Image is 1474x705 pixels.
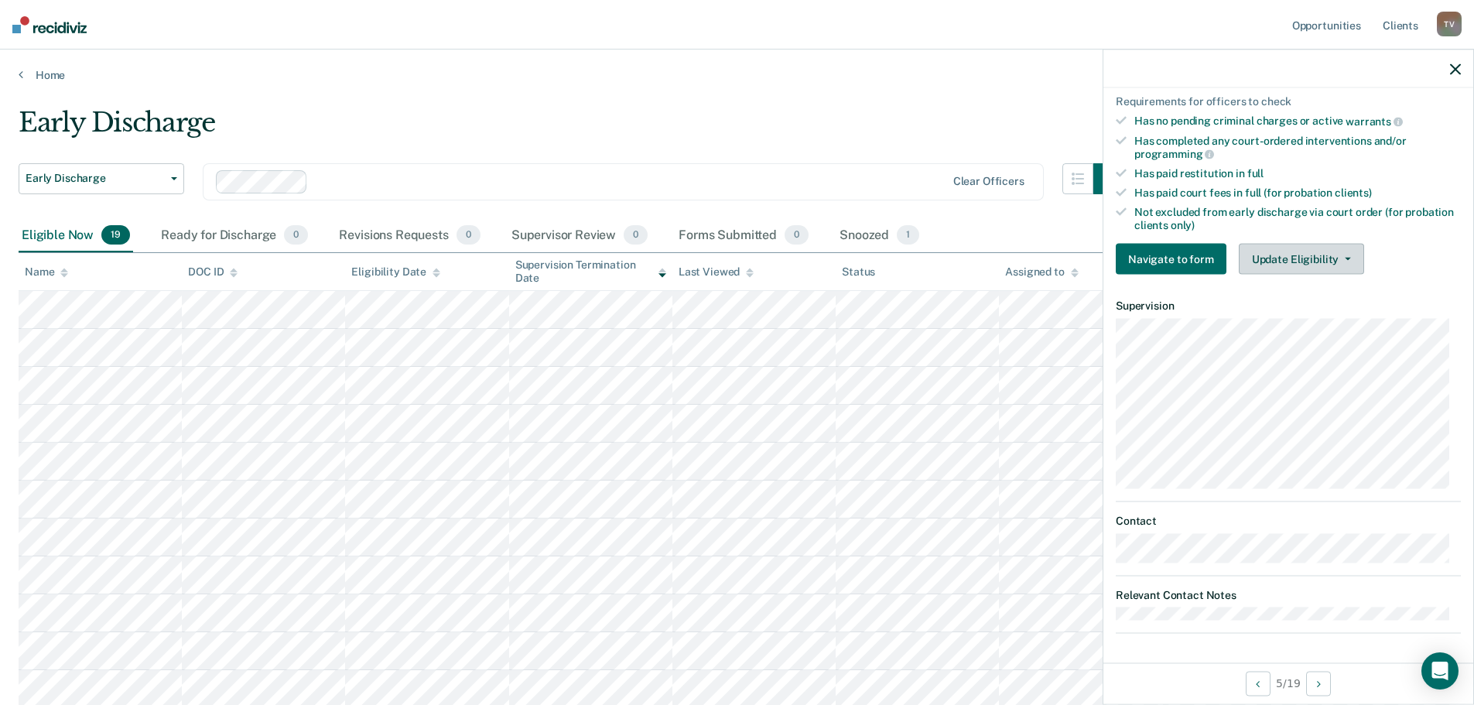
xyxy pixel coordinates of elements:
div: Has paid restitution in [1134,167,1461,180]
button: Previous Opportunity [1246,671,1271,696]
div: Has completed any court-ordered interventions and/or [1134,134,1461,160]
button: Navigate to form [1116,244,1226,275]
div: Revisions Requests [336,219,483,253]
div: Requirements for officers to check [1116,95,1461,108]
div: DOC ID [188,265,238,279]
button: Update Eligibility [1239,244,1364,275]
a: Home [19,68,1455,82]
div: Clear officers [953,175,1024,188]
div: Status [842,265,875,279]
div: Has no pending criminal charges or active [1134,115,1461,128]
dt: Supervision [1116,299,1461,313]
span: full [1247,167,1264,180]
span: programming [1134,148,1214,160]
div: Assigned to [1005,265,1078,279]
div: Snoozed [836,219,922,253]
div: Name [25,265,68,279]
div: T V [1437,12,1462,36]
button: Next Opportunity [1306,671,1331,696]
span: 0 [624,225,648,245]
div: Supervision Termination Date [515,258,666,285]
span: only) [1171,218,1195,231]
div: 5 / 19 [1103,662,1473,703]
div: Eligibility Date [351,265,440,279]
span: 0 [284,225,308,245]
div: Forms Submitted [675,219,812,253]
span: 19 [101,225,130,245]
img: Recidiviz [12,16,87,33]
div: Ready for Discharge [158,219,311,253]
span: clients) [1335,187,1372,199]
div: Last Viewed [679,265,754,279]
dt: Relevant Contact Notes [1116,588,1461,601]
span: Early Discharge [26,172,165,185]
span: 0 [457,225,481,245]
span: warrants [1346,115,1403,128]
div: Open Intercom Messenger [1421,652,1459,690]
div: Not excluded from early discharge via court order (for probation clients [1134,205,1461,231]
div: Has paid court fees in full (for probation [1134,187,1461,200]
div: Supervisor Review [508,219,652,253]
span: 0 [785,225,809,245]
div: Early Discharge [19,107,1124,151]
dt: Contact [1116,515,1461,528]
span: 1 [897,225,919,245]
div: Eligible Now [19,219,133,253]
a: Navigate to form link [1116,244,1233,275]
